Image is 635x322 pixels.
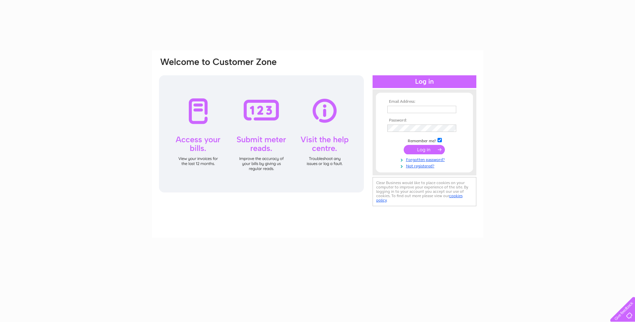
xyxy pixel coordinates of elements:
[386,118,463,123] th: Password:
[386,137,463,144] td: Remember me?
[387,162,463,169] a: Not registered?
[386,99,463,104] th: Email Address:
[376,193,463,203] a: cookies policy
[387,156,463,162] a: Forgotten password?
[373,177,476,206] div: Clear Business would like to place cookies on your computer to improve your experience of the sit...
[404,145,445,154] input: Submit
